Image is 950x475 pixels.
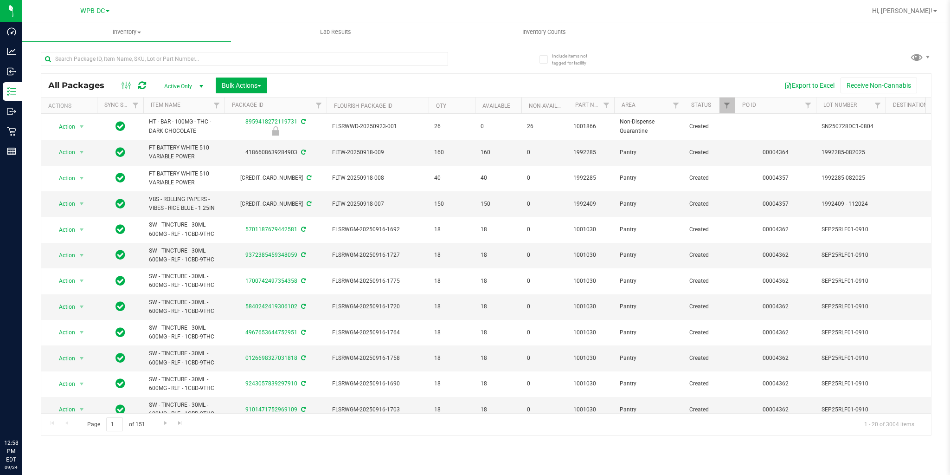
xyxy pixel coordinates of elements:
[481,277,516,286] span: 18
[332,200,423,208] span: FLTW-20250918-007
[742,102,756,108] a: PO ID
[76,274,88,287] span: select
[334,103,392,109] a: Flourish Package ID
[823,102,857,108] a: Lot Number
[51,146,76,159] span: Action
[332,354,423,363] span: FLSRWGM-20250916-1758
[300,252,306,258] span: Sync from Compliance System
[48,80,114,91] span: All Packages
[149,324,219,341] span: SW - TINCTURE - 30ML - 600MG - RLF - 1CBD-9THC
[245,226,297,233] a: 5701187679442581
[622,102,635,108] a: Area
[527,200,562,208] span: 0
[149,195,219,213] span: VBS - ROLLING PAPERS - VIBES - RICE BLUE - 1.25IN
[223,126,328,136] div: Quarantine
[300,149,306,156] span: Sync from Compliance System
[573,174,609,182] span: 1992285
[822,405,880,414] span: SEP25RLF01-0910
[822,225,880,234] span: SEP25RLF01-0910
[300,118,306,125] span: Sync from Compliance System
[149,117,219,135] span: HT - BAR - 100MG - THC - DARK CHOCOLATE
[434,277,469,286] span: 18
[300,329,306,336] span: Sync from Compliance System
[481,302,516,311] span: 18
[80,7,105,15] span: WPB DC
[763,226,789,233] a: 00004362
[149,169,219,187] span: FT BATTERY WHITE 510 VARIABLE POWER
[300,355,306,361] span: Sync from Compliance System
[573,379,609,388] span: 1001030
[689,328,729,337] span: Created
[149,221,219,238] span: SW - TINCTURE - 30ML - 600MG - RLF - 1CBD-9THC
[300,380,306,387] span: Sync from Compliance System
[7,147,16,156] inline-svg: Reports
[510,28,578,36] span: Inventory Counts
[440,22,648,42] a: Inventory Counts
[76,403,88,416] span: select
[300,278,306,284] span: Sync from Compliance System
[689,405,729,414] span: Created
[51,120,76,133] span: Action
[245,278,297,284] a: 1700742497354358
[216,78,267,93] button: Bulk Actions
[527,251,562,260] span: 0
[300,226,306,233] span: Sync from Compliance System
[434,174,469,182] span: 40
[822,277,880,286] span: SEP25RLF01-0910
[300,303,306,310] span: Sync from Compliance System
[482,103,510,109] a: Available
[620,200,678,208] span: Pantry
[76,172,88,185] span: select
[870,98,886,113] a: Filter
[76,197,88,210] span: select
[116,171,125,184] span: In Sync
[76,249,88,262] span: select
[116,274,125,287] span: In Sync
[763,175,789,181] a: 00004357
[9,401,37,429] iframe: Resource center
[332,122,423,131] span: FLSRWWD-20250923-001
[434,251,469,260] span: 18
[308,28,364,36] span: Lab Results
[51,326,76,339] span: Action
[719,98,735,113] a: Filter
[7,127,16,136] inline-svg: Retail
[573,225,609,234] span: 1001030
[620,379,678,388] span: Pantry
[149,143,219,161] span: FT BATTERY WHITE 510 VARIABLE POWER
[116,248,125,261] span: In Sync
[434,225,469,234] span: 18
[822,251,880,260] span: SEP25RLF01-0910
[481,328,516,337] span: 18
[527,148,562,157] span: 0
[245,303,297,310] a: 5840242419306102
[76,300,88,313] span: select
[436,103,446,109] a: Qty
[573,277,609,286] span: 1001030
[434,379,469,388] span: 18
[48,103,93,109] div: Actions
[575,102,612,108] a: Part Number
[599,98,614,113] a: Filter
[822,148,880,157] span: 1992285-082025
[552,52,598,66] span: Include items not tagged for facility
[689,225,729,234] span: Created
[620,405,678,414] span: Pantry
[51,249,76,262] span: Action
[116,223,125,236] span: In Sync
[223,200,328,208] div: [CREDIT_CARD_NUMBER]
[481,251,516,260] span: 18
[434,122,469,131] span: 26
[116,326,125,339] span: In Sync
[311,98,327,113] a: Filter
[689,200,729,208] span: Created
[76,326,88,339] span: select
[527,302,562,311] span: 0
[116,377,125,390] span: In Sync
[434,405,469,414] span: 18
[305,201,311,207] span: Sync from Compliance System
[332,148,423,157] span: FLTW-20250918-009
[76,146,88,159] span: select
[893,102,928,108] a: Destination
[332,328,423,337] span: FLSRWGM-20250916-1764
